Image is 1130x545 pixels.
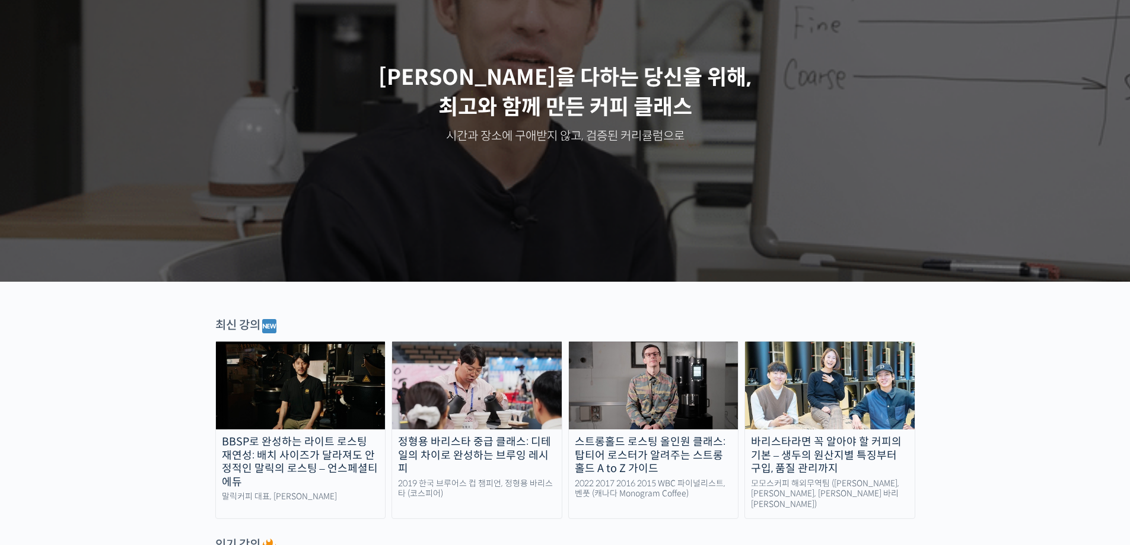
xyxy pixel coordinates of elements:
[745,435,915,476] div: 바리스타라면 꼭 알아야 할 커피의 기본 – 생두의 원산지별 특징부터 구입, 품질 관리까지
[262,319,276,333] img: 🆕
[4,376,78,406] a: 홈
[78,376,153,406] a: 대화
[183,394,198,403] span: 설정
[568,341,739,519] a: 스트롱홀드 로스팅 올인원 클래스: 탑티어 로스터가 알려주는 스트롱홀드 A to Z 가이드 2022 2017 2016 2015 WBC 파이널리스트, 벤풋 (캐나다 Monogra...
[12,63,1119,123] p: [PERSON_NAME]을 다하는 당신을 위해, 최고와 함께 만든 커피 클래스
[215,317,915,335] div: 최신 강의
[109,394,123,404] span: 대화
[391,341,562,519] a: 정형용 바리스타 중급 클래스: 디테일의 차이로 완성하는 브루잉 레시피 2019 한국 브루어스 컵 챔피언, 정형용 바리스타 (코스피어)
[153,376,228,406] a: 설정
[392,435,562,476] div: 정형용 바리스타 중급 클래스: 디테일의 차이로 완성하는 브루잉 레시피
[392,479,562,499] div: 2019 한국 브루어스 컵 챔피언, 정형용 바리스타 (코스피어)
[12,128,1119,145] p: 시간과 장소에 구애받지 않고, 검증된 커리큘럼으로
[216,492,386,502] div: 말릭커피 대표, [PERSON_NAME]
[215,341,386,519] a: BBSP로 완성하는 라이트 로스팅 재연성: 배치 사이즈가 달라져도 안정적인 말릭의 로스팅 – 언스페셜티 에듀 말릭커피 대표, [PERSON_NAME]
[745,342,915,429] img: momos_course-thumbnail.jpg
[569,479,739,499] div: 2022 2017 2016 2015 WBC 파이널리스트, 벤풋 (캐나다 Monogram Coffee)
[216,435,386,489] div: BBSP로 완성하는 라이트 로스팅 재연성: 배치 사이즈가 달라져도 안정적인 말릭의 로스팅 – 언스페셜티 에듀
[569,342,739,429] img: stronghold-roasting_course-thumbnail.jpg
[216,342,386,429] img: malic-roasting-class_course-thumbnail.jpg
[744,341,915,519] a: 바리스타라면 꼭 알아야 할 커피의 기본 – 생두의 원산지별 특징부터 구입, 품질 관리까지 모모스커피 해외무역팀 ([PERSON_NAME], [PERSON_NAME], [PER...
[745,479,915,510] div: 모모스커피 해외무역팀 ([PERSON_NAME], [PERSON_NAME], [PERSON_NAME] 바리[PERSON_NAME])
[569,435,739,476] div: 스트롱홀드 로스팅 올인원 클래스: 탑티어 로스터가 알려주는 스트롱홀드 A to Z 가이드
[37,394,44,403] span: 홈
[392,342,562,429] img: advanced-brewing_course-thumbnail.jpeg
